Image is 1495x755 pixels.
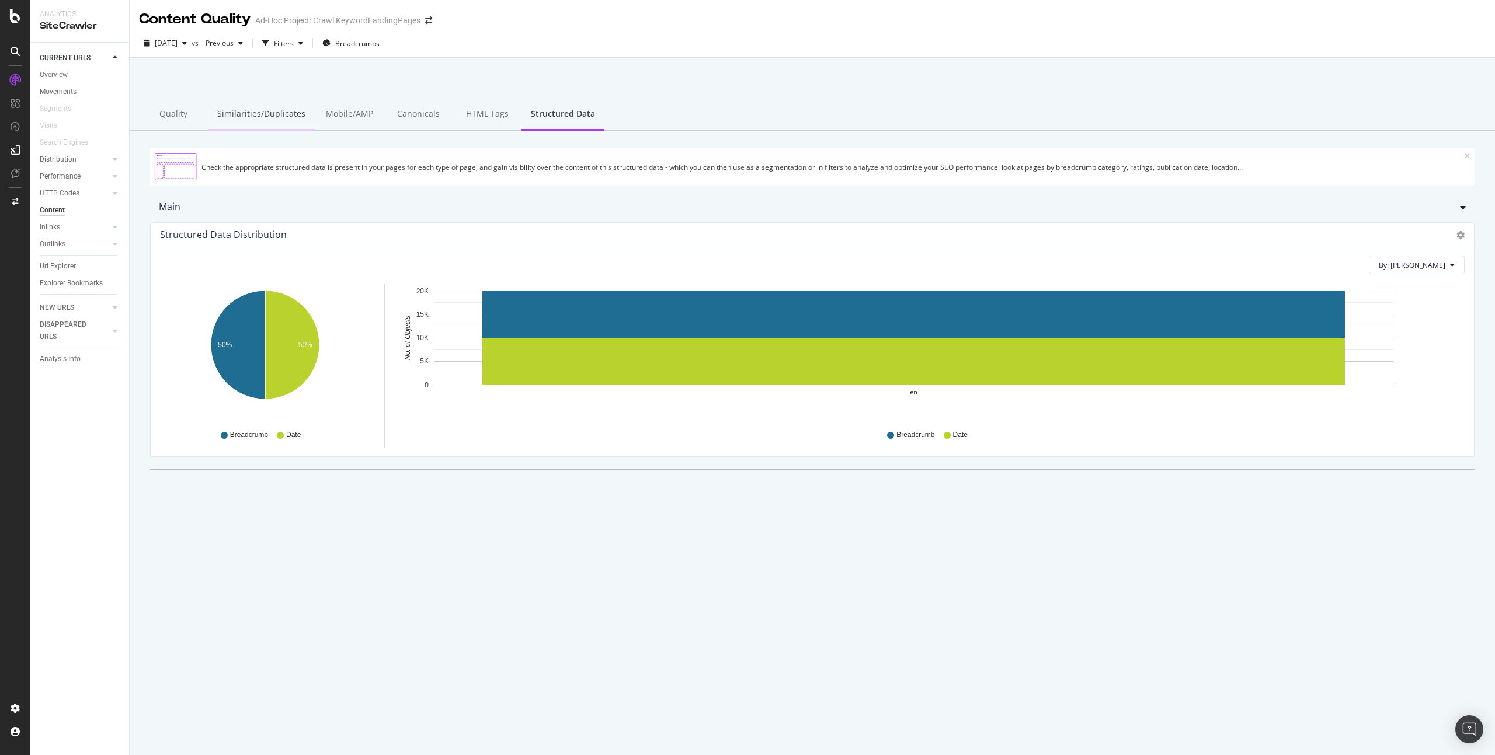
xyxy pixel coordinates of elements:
[399,284,1465,419] svg: A chart.
[201,162,1465,172] div: Check the appropriate structured data is present in your pages for each type of page, and gain vi...
[40,353,121,365] a: Analysis Info
[40,103,83,115] a: Segments
[255,15,420,26] div: Ad-Hoc Project: Crawl KeywordLandingPages
[218,341,232,349] text: 50%
[1456,231,1465,239] div: gear
[404,316,412,360] text: No. of Objects
[896,430,934,440] span: Breadcrumb
[160,229,287,240] div: Structured Data Distribution
[40,187,79,200] div: HTTP Codes
[40,319,109,343] a: DISAPPEARED URLS
[40,302,74,314] div: NEW URLS
[139,99,208,131] div: Quality
[453,99,521,131] div: HTML Tags
[298,341,312,349] text: 50%
[230,430,268,440] span: Breadcrumb
[40,69,68,81] div: Overview
[40,238,65,250] div: Outlinks
[910,389,917,396] text: en
[40,319,99,343] div: DISAPPEARED URLS
[40,86,77,98] div: Movements
[953,430,968,440] span: Date
[155,38,178,48] span: 2025 Sep. 11th
[40,19,120,33] div: SiteCrawler
[40,137,100,149] a: Search Engines
[40,204,121,216] a: Content
[139,9,251,29] div: Content Quality
[416,310,429,319] text: 15K
[40,260,76,272] div: Url Explorer
[40,103,71,115] div: Segments
[201,38,234,48] span: Previous
[40,353,81,365] div: Analysis Info
[155,153,197,181] img: Structured Data
[1455,715,1483,743] div: Open Intercom Messenger
[40,170,81,183] div: Performance
[335,39,380,48] span: Breadcrumbs
[40,153,109,166] a: Distribution
[40,86,121,98] a: Movements
[315,99,384,131] div: Mobile/AMP
[384,99,453,131] div: Canonicals
[40,277,103,289] div: Explorer Bookmarks
[274,39,294,48] div: Filters
[208,99,315,131] div: Similarities/Duplicates
[201,34,248,53] button: Previous
[159,200,180,214] div: Main
[40,187,109,200] a: HTTP Codes
[163,284,367,419] svg: A chart.
[416,334,429,342] text: 10K
[258,34,308,53] button: Filters
[1379,260,1445,270] span: By: Lang
[1369,256,1465,274] button: By: [PERSON_NAME]
[40,221,60,233] div: Inlinks
[40,52,91,64] div: CURRENT URLS
[40,120,69,132] a: Visits
[40,9,120,19] div: Analytics
[420,358,429,366] text: 5K
[40,52,109,64] a: CURRENT URLS
[40,221,109,233] a: Inlinks
[286,430,301,440] span: Date
[40,153,77,166] div: Distribution
[521,99,604,131] div: Structured Data
[40,120,57,132] div: Visits
[40,137,88,149] div: Search Engines
[139,34,192,53] button: [DATE]
[425,16,432,25] div: arrow-right-arrow-left
[192,38,201,48] span: vs
[318,34,384,53] button: Breadcrumbs
[40,277,121,289] a: Explorer Bookmarks
[40,260,121,272] a: Url Explorer
[40,302,109,314] a: NEW URLS
[40,238,109,250] a: Outlinks
[416,287,429,295] text: 20K
[425,381,429,389] text: 0
[40,170,109,183] a: Performance
[40,69,121,81] a: Overview
[40,204,65,216] div: Content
